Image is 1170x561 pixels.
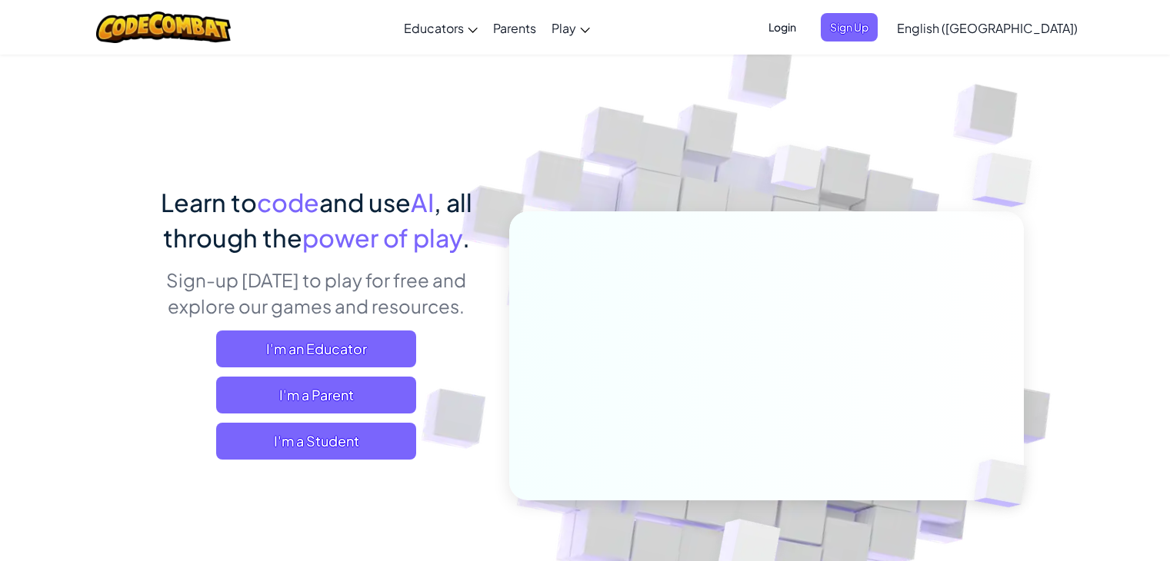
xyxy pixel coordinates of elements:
[216,377,416,413] a: I'm a Parent
[216,423,416,460] button: I'm a Student
[147,267,486,319] p: Sign-up [DATE] to play for free and explore our games and resources.
[319,187,411,217] span: and use
[485,7,544,48] a: Parents
[396,7,485,48] a: Educators
[216,330,416,367] a: I'm an Educator
[821,13,878,41] button: Sign Up
[942,115,1075,245] img: Overlap cubes
[889,7,1085,48] a: English ([GEOGRAPHIC_DATA])
[742,115,852,229] img: Overlap cubes
[462,222,470,253] span: .
[411,187,434,217] span: AI
[948,427,1063,539] img: Overlap cubes
[302,222,462,253] span: power of play
[404,20,464,36] span: Educators
[257,187,319,217] span: code
[96,12,231,43] img: CodeCombat logo
[161,187,257,217] span: Learn to
[897,20,1078,36] span: English ([GEOGRAPHIC_DATA])
[552,20,576,36] span: Play
[759,13,805,41] button: Login
[544,7,598,48] a: Play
